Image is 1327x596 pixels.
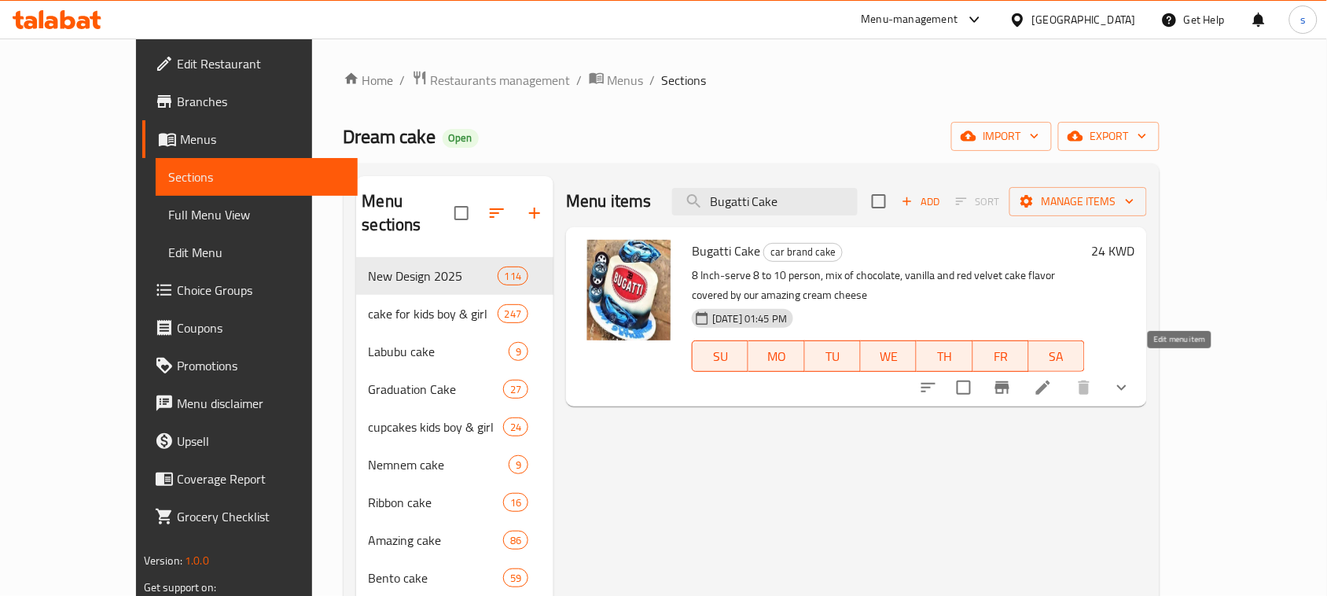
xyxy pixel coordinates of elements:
[748,340,804,372] button: MO
[142,309,358,347] a: Coupons
[577,71,583,90] li: /
[142,45,358,83] a: Edit Restaurant
[1103,369,1141,407] button: show more
[1091,240,1134,262] h6: 24 KWD
[356,257,554,295] div: New Design 2025114
[177,432,345,451] span: Upsell
[362,189,455,237] h2: Menu sections
[177,356,345,375] span: Promotions
[692,266,1085,305] p: 8 Inch-serve 8 to 10 person, mix of chocolate, vanilla and red velvet cake flavor covered by our ...
[1022,192,1134,212] span: Manage items
[177,507,345,526] span: Grocery Checklist
[177,54,345,73] span: Edit Restaurant
[1112,378,1131,397] svg: Show Choices
[504,382,527,397] span: 27
[356,446,554,484] div: Nemnem cake9
[142,120,358,158] a: Menus
[1029,340,1085,372] button: SA
[947,371,980,404] span: Select to update
[369,304,498,323] div: cake for kids boy & girl
[504,495,527,510] span: 16
[910,369,947,407] button: sort-choices
[1009,187,1147,216] button: Manage items
[369,267,498,285] span: New Design 2025
[177,394,345,413] span: Menu disclaimer
[1071,127,1147,146] span: export
[504,533,527,548] span: 86
[498,307,527,322] span: 247
[1300,11,1306,28] span: s
[443,131,479,145] span: Open
[498,267,528,285] div: items
[369,531,503,550] span: Amazing cake
[706,311,793,326] span: [DATE] 01:45 PM
[142,384,358,422] a: Menu disclaimer
[431,71,571,90] span: Restaurants management
[672,188,858,215] input: search
[867,345,910,368] span: WE
[589,70,644,90] a: Menus
[805,340,861,372] button: TU
[177,281,345,300] span: Choice Groups
[692,239,760,263] span: Bugatti Cake
[699,345,742,368] span: SU
[142,422,358,460] a: Upsell
[755,345,798,368] span: MO
[946,189,1009,214] span: Select section first
[142,83,358,120] a: Branches
[516,194,553,232] button: Add section
[503,380,528,399] div: items
[503,418,528,436] div: items
[156,158,358,196] a: Sections
[498,269,527,284] span: 114
[344,119,436,154] span: Dream cake
[692,340,748,372] button: SU
[344,71,394,90] a: Home
[369,455,509,474] span: Nemnem cake
[156,234,358,271] a: Edit Menu
[369,493,503,512] span: Ribbon cake
[344,70,1160,90] nav: breadcrumb
[445,197,478,230] span: Select all sections
[356,484,554,521] div: Ribbon cake16
[973,340,1029,372] button: FR
[185,550,209,571] span: 1.0.0
[412,70,571,90] a: Restaurants management
[899,193,942,211] span: Add
[503,531,528,550] div: items
[980,345,1023,368] span: FR
[1065,369,1103,407] button: delete
[168,167,345,186] span: Sections
[764,243,842,261] span: car brand cake
[142,460,358,498] a: Coverage Report
[369,342,509,361] span: Labubu cake
[509,344,527,359] span: 9
[503,568,528,587] div: items
[923,345,966,368] span: TH
[951,122,1052,151] button: import
[142,498,358,535] a: Grocery Checklist
[895,189,946,214] span: Add item
[356,333,554,370] div: Labubu cake9
[509,458,527,473] span: 9
[862,185,895,218] span: Select section
[369,418,503,436] span: cupcakes kids boy & girl
[142,271,358,309] a: Choice Groups
[608,71,644,90] span: Menus
[650,71,656,90] li: /
[566,189,652,213] h2: Menu items
[156,196,358,234] a: Full Menu View
[369,568,503,587] span: Bento cake
[964,127,1039,146] span: import
[180,130,345,149] span: Menus
[503,493,528,512] div: items
[356,295,554,333] div: cake for kids boy & girl247
[369,380,503,399] span: Graduation Cake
